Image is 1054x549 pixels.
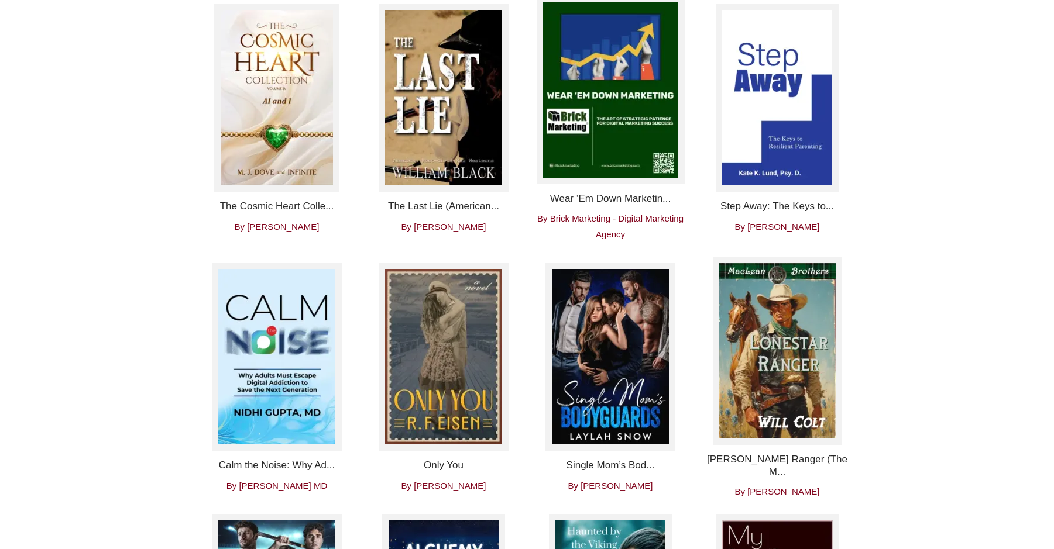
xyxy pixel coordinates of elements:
h4: Calm the Noise: Why Ad... [202,460,352,471]
h4: Wear ’Em Down Marketin... [536,193,685,205]
a: Only You Only You By [PERSON_NAME] [369,263,519,491]
span: By [PERSON_NAME] [734,222,819,232]
a: Calm the Noise: Why Adults Must Escape Digital Addiction to Save the Next Generation Calm the Noi... [202,263,352,491]
span: By [PERSON_NAME] [401,222,486,232]
img: The Cosmic Heart Collection: Volume IV, AI and I [214,4,339,192]
span: By Brick Marketing - Digital Marketing Agency [537,213,684,239]
a: The Cosmic Heart Collection: Volume IV, AI and I The Cosmic Heart Colle... By [PERSON_NAME] [202,4,352,232]
span: By [PERSON_NAME] [401,481,486,491]
span: By [PERSON_NAME] [734,486,819,496]
a: Single Mom’s Bodyguards Single Mom’s Bod... By [PERSON_NAME] [536,263,685,491]
a: The Last Lie (American Post-Civil War Westerns) The Last Lie (American... By [PERSON_NAME] [369,4,519,232]
h4: Only You [369,460,519,471]
img: Calm the Noise: Why Adults Must Escape Digital Addiction to Save the Next Generation [212,263,342,451]
a: Step Away: The Keys to Resilient Parenting Step Away: The Keys to... By [PERSON_NAME] [703,4,852,232]
img: Only You [379,263,509,451]
span: By [PERSON_NAME] [234,222,319,232]
img: Step Away: The Keys to Resilient Parenting [716,4,839,192]
h4: The Cosmic Heart Colle... [202,201,352,212]
h4: Single Mom’s Bod... [536,460,685,471]
a: Lonestar Ranger (The MacLean Brothers Book 2) [PERSON_NAME] Ranger (The M... By [PERSON_NAME] [703,257,852,497]
h4: The Last Lie (American... [369,201,519,212]
h4: [PERSON_NAME] Ranger (The M... [703,454,852,478]
img: The Last Lie (American Post-Civil War Westerns) [379,4,509,192]
img: Lonestar Ranger (The MacLean Brothers Book 2) [713,257,842,445]
span: By [PERSON_NAME] MD [226,481,328,491]
h4: Step Away: The Keys to... [703,201,852,212]
img: Single Mom’s Bodyguards [545,263,675,451]
span: By [PERSON_NAME] [568,481,653,491]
